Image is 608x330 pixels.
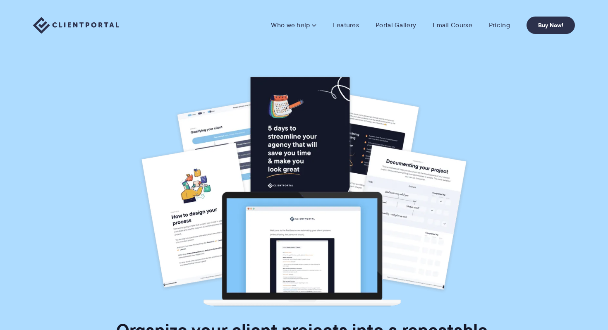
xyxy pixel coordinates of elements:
[271,21,316,29] a: Who we help
[489,21,510,29] a: Pricing
[433,21,472,29] a: Email Course
[527,17,575,34] a: Buy Now!
[333,21,359,29] a: Features
[376,21,416,29] a: Portal Gallery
